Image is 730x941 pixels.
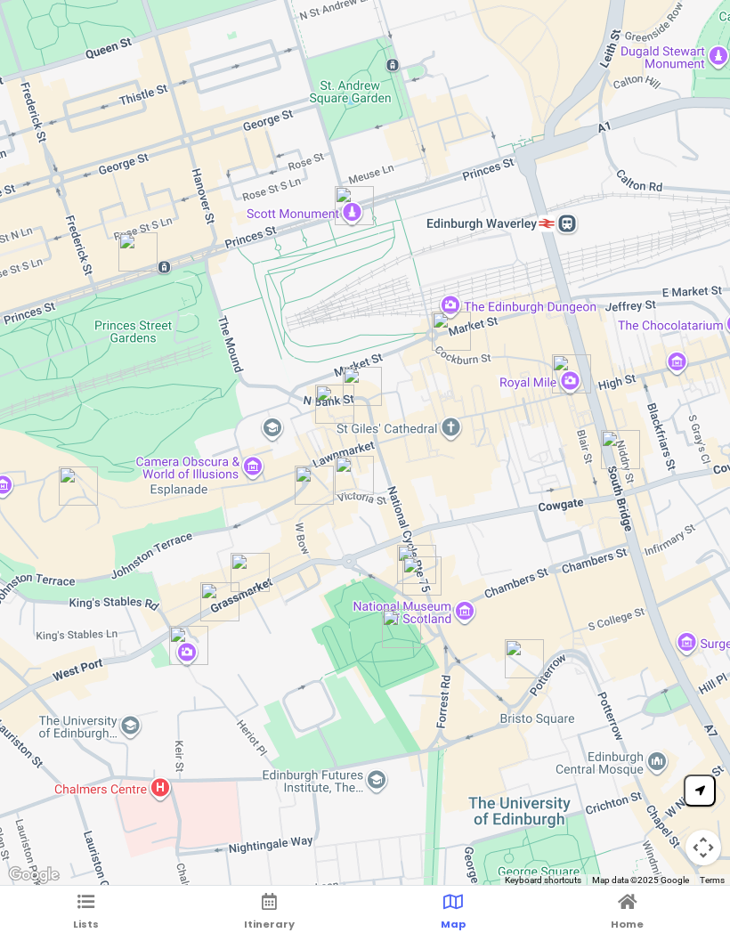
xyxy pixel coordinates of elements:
[594,423,647,476] div: Ikigai Ramen Southbridge
[441,917,466,931] span: Map
[73,917,99,931] span: Lists
[545,347,598,401] div: Royal Mile
[4,864,63,887] img: Google
[244,917,295,931] span: Itinerary
[4,864,63,887] a: Open this area in Google Maps (opens a new window)
[700,875,725,885] a: Terms (opens in new tab)
[441,886,466,941] a: Map
[685,830,721,865] button: Map camera controls
[375,602,428,655] div: Greyfriars Kirkyard Cemetery Edinburgh
[111,225,165,279] div: Princes Street
[328,179,381,232] div: Scott Monument
[308,377,361,431] div: The Writers' Museum
[498,632,551,685] div: Paradise Palms
[611,917,644,931] span: Home
[336,360,389,413] div: Makars Mash Bar
[223,546,277,599] div: Grassmarket
[592,875,689,885] span: Map data ©2025 Google
[505,874,581,887] button: Keyboard shortcuts
[390,538,443,591] div: Elephant House Original
[162,619,215,672] div: The Vennel Viewpoint Edinburgh Castle
[288,458,341,512] div: Oink Victoria Street
[52,459,105,513] div: Edinburgh Castle
[611,886,644,941] a: Home
[425,304,478,358] div: The Milkman
[244,886,295,941] a: Itinerary
[395,549,449,603] div: Frankenstein
[193,575,247,629] div: Apex Grassmarket Hotel
[73,886,99,941] a: Lists
[328,449,381,502] div: Victoria Street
